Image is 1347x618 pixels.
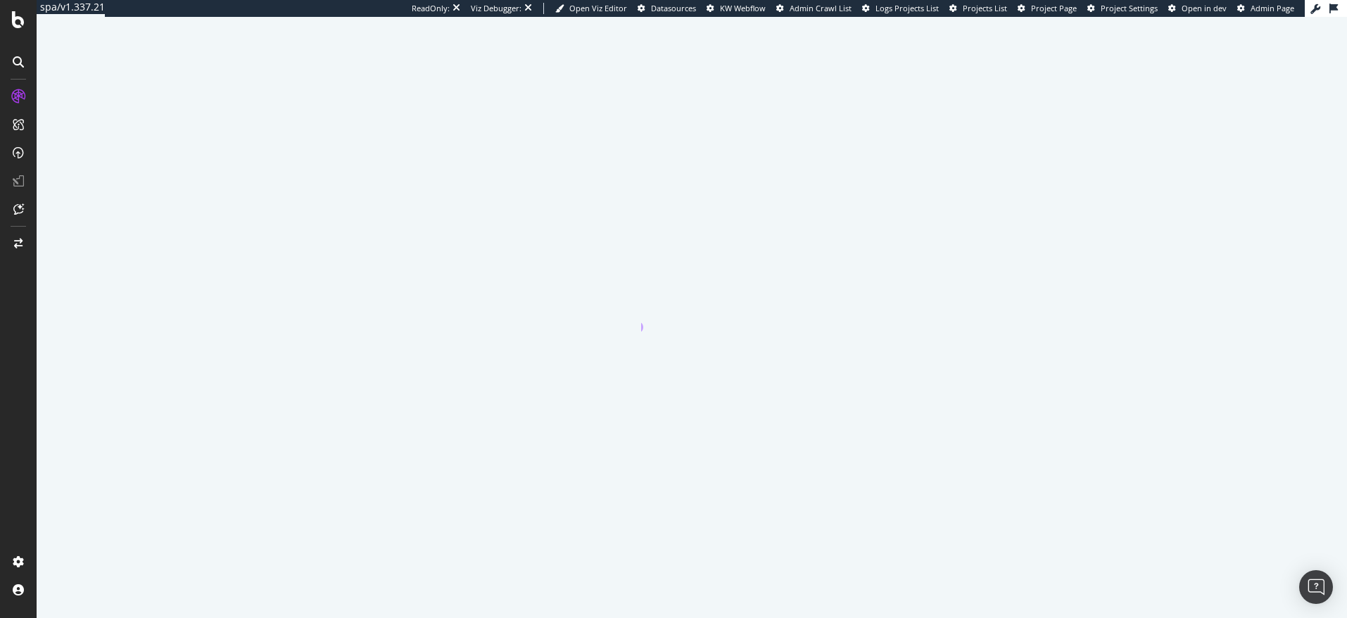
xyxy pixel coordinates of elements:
div: animation [641,281,742,332]
span: Project Page [1031,3,1077,13]
span: Open in dev [1182,3,1227,13]
span: Logs Projects List [875,3,939,13]
span: Admin Crawl List [790,3,852,13]
a: Logs Projects List [862,3,939,14]
a: Admin Page [1237,3,1294,14]
a: Project Page [1018,3,1077,14]
a: Admin Crawl List [776,3,852,14]
span: Admin Page [1251,3,1294,13]
div: ReadOnly: [412,3,450,14]
span: Projects List [963,3,1007,13]
a: Datasources [638,3,696,14]
a: Project Settings [1087,3,1158,14]
div: Viz Debugger: [471,3,521,14]
span: Datasources [651,3,696,13]
a: Open in dev [1168,3,1227,14]
span: KW Webflow [720,3,766,13]
a: Open Viz Editor [555,3,627,14]
a: KW Webflow [707,3,766,14]
span: Open Viz Editor [569,3,627,13]
a: Projects List [949,3,1007,14]
div: Open Intercom Messenger [1299,570,1333,604]
span: Project Settings [1101,3,1158,13]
